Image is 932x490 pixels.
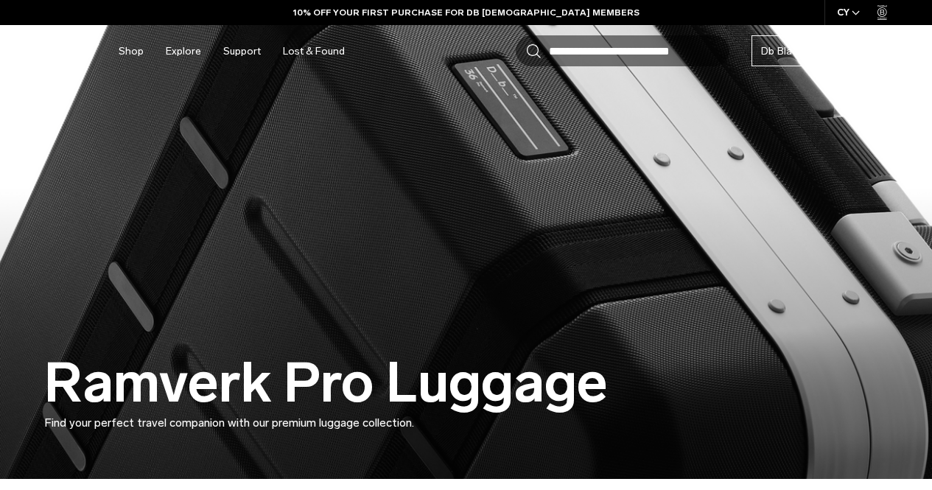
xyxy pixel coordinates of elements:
[283,25,345,77] a: Lost & Found
[223,25,261,77] a: Support
[44,353,608,414] h1: Ramverk Pro Luggage
[166,25,201,77] a: Explore
[293,6,640,19] a: 10% OFF YOUR FIRST PURCHASE FOR DB [DEMOGRAPHIC_DATA] MEMBERS
[751,35,813,66] a: Db Black
[108,25,356,77] nav: Main Navigation
[119,25,144,77] a: Shop
[44,416,414,430] span: Find your perfect travel companion with our premium luggage collection.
